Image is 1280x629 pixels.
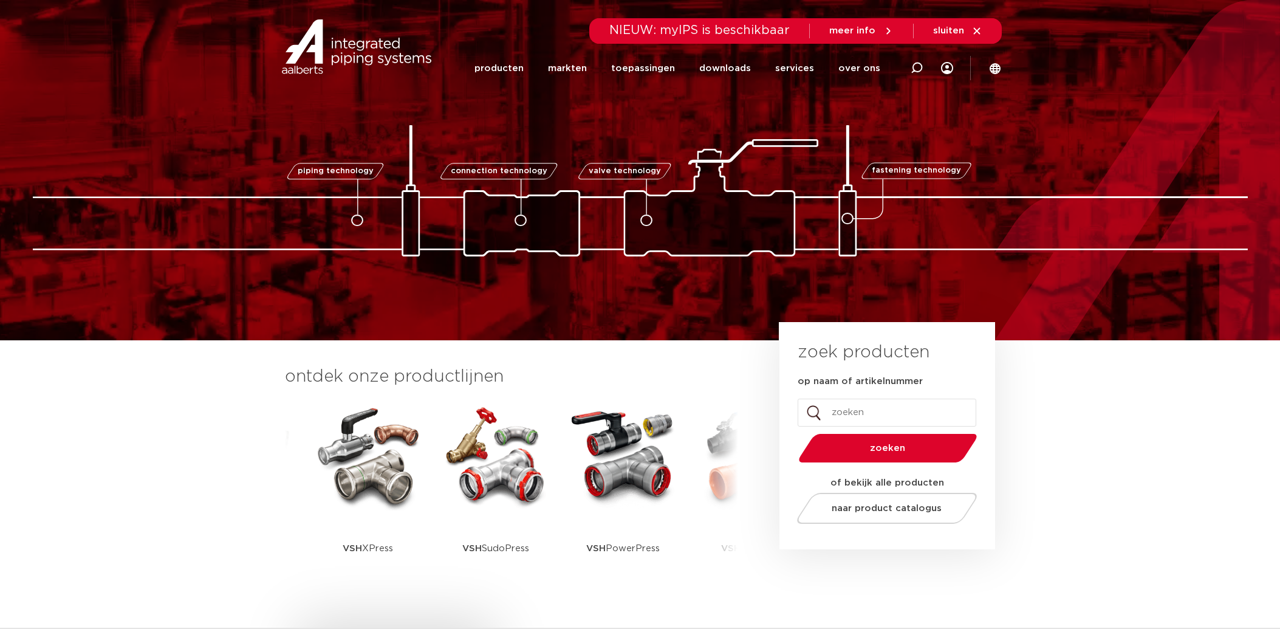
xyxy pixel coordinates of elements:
[569,401,678,586] a: VSHPowerPress
[343,544,362,553] strong: VSH
[933,26,982,36] a: sluiten
[793,493,980,524] a: naar product catalogus
[798,376,923,388] label: op naam of artikelnummer
[298,167,374,175] span: piping technology
[721,544,741,553] strong: VSH
[793,433,982,464] button: zoeken
[313,401,423,586] a: VSHXPress
[586,544,606,553] strong: VSH
[441,401,550,586] a: VSHSudoPress
[462,544,482,553] strong: VSH
[462,510,529,586] p: SudoPress
[721,510,780,586] p: Shurjoint
[609,24,790,36] span: NIEUW: myIPS is beschikbaar
[343,510,393,586] p: XPress
[696,401,806,586] a: VSHShurjoint
[798,340,929,365] h3: zoek producten
[838,44,880,93] a: over ons
[933,26,964,35] span: sluiten
[830,444,946,453] span: zoeken
[450,167,547,175] span: connection technology
[941,44,953,93] div: my IPS
[474,44,524,93] a: producten
[548,44,587,93] a: markten
[829,26,875,35] span: meer info
[775,44,814,93] a: services
[872,167,961,175] span: fastening technology
[589,167,661,175] span: valve technology
[830,478,944,487] strong: of bekijk alle producten
[474,44,880,93] nav: Menu
[699,44,751,93] a: downloads
[829,26,894,36] a: meer info
[285,365,738,389] h3: ontdek onze productlijnen
[798,399,976,427] input: zoeken
[586,510,660,586] p: PowerPress
[832,504,942,513] span: naar product catalogus
[611,44,675,93] a: toepassingen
